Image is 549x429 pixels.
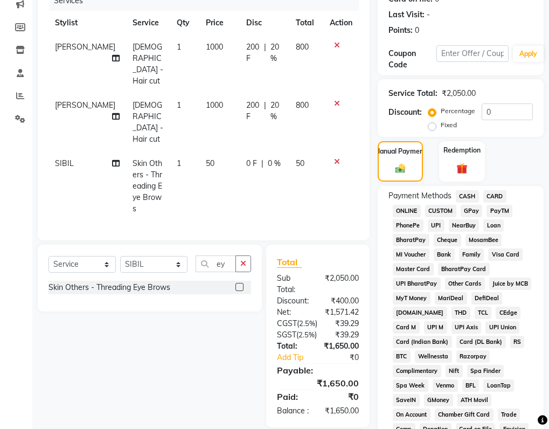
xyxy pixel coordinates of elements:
[446,365,463,377] span: Nift
[269,377,367,390] div: ₹1,650.00
[206,42,223,52] span: 1000
[269,329,325,341] div: ( )
[433,379,458,392] span: Venmo
[436,45,509,62] input: Enter Offer / Coupon Code
[240,11,289,35] th: Disc
[277,319,297,328] span: CGST
[388,48,436,71] div: Coupon Code
[393,365,441,377] span: Complimentary
[434,248,455,261] span: Bank
[393,307,447,319] span: [DOMAIN_NAME]
[388,25,413,36] div: Points:
[48,282,170,293] div: Skin Others - Threading Eye Brows
[451,321,482,334] span: UPI Axis
[133,158,162,213] span: Skin Others - Threading Eye Brows
[269,352,326,363] a: Add Tip
[488,248,523,261] span: Visa Card
[298,330,315,339] span: 2.5%
[392,163,408,175] img: _cash.svg
[393,409,430,421] span: On Account
[425,205,456,217] span: CUSTOM
[415,25,419,36] div: 0
[435,292,467,305] span: MariDeal
[246,100,260,122] span: 200 F
[55,42,115,52] span: [PERSON_NAME]
[456,190,479,203] span: CASH
[388,9,425,20] div: Last Visit:
[246,158,257,169] span: 0 F
[55,100,115,110] span: [PERSON_NAME]
[456,350,490,363] span: Razorpay
[393,292,430,305] span: MyT Money
[393,248,429,261] span: MI Voucher
[48,11,126,35] th: Stylist
[317,405,367,417] div: ₹1,650.00
[206,100,223,110] span: 1000
[269,341,316,352] div: Total:
[177,100,181,110] span: 1
[261,158,263,169] span: |
[471,292,503,305] span: DefiDeal
[299,319,315,328] span: 2.5%
[246,41,260,64] span: 200 F
[318,390,367,403] div: ₹0
[325,318,367,329] div: ₹39.29
[441,120,457,130] label: Fixed
[449,219,479,232] span: NearBuy
[441,106,475,116] label: Percentage
[177,42,181,52] span: 1
[485,321,519,334] span: UPI Union
[393,205,421,217] span: ONLINE
[317,273,367,295] div: ₹2,050.00
[438,263,490,275] span: BharatPay Card
[269,295,318,307] div: Discount:
[498,409,520,421] span: Trade
[483,379,514,392] span: LoanTap
[424,321,447,334] span: UPI M
[277,257,302,268] span: Total
[296,158,304,168] span: 50
[206,158,214,168] span: 50
[296,42,309,52] span: 800
[323,11,359,35] th: Action
[434,234,461,246] span: Cheque
[453,162,471,176] img: _gift.svg
[510,336,525,348] span: RS
[199,11,239,35] th: Price
[269,405,317,417] div: Balance :
[296,100,309,110] span: 800
[388,190,451,202] span: Payment Methods
[415,350,452,363] span: Wellnessta
[133,42,163,86] span: [DEMOGRAPHIC_DATA] - Hair cut
[269,273,317,295] div: Sub Total:
[461,205,483,217] span: GPay
[393,263,434,275] span: Master Card
[457,394,492,406] span: ATH Movil
[465,234,502,246] span: MosamBee
[269,318,325,329] div: ( )
[393,394,420,406] span: SaveIN
[427,9,430,20] div: -
[467,365,504,377] span: Spa Finder
[445,278,485,290] span: Other Cards
[270,100,283,122] span: 20 %
[388,88,437,99] div: Service Total:
[289,11,323,35] th: Total
[196,255,236,272] input: Search or Scan
[393,278,441,290] span: UPI BharatPay
[435,409,494,421] span: Chamber Gift Card
[456,336,506,348] span: Card (DL Bank)
[170,11,199,35] th: Qty
[443,146,481,155] label: Redemption
[268,158,281,169] span: 0 %
[483,219,504,232] span: Loan
[326,352,367,363] div: ₹0
[393,379,428,392] span: Spa Week
[513,46,544,62] button: Apply
[270,41,283,64] span: 20 %
[264,41,266,64] span: |
[424,394,453,406] span: GMoney
[496,307,520,319] span: CEdge
[393,219,423,232] span: PhonePe
[277,330,296,340] span: SGST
